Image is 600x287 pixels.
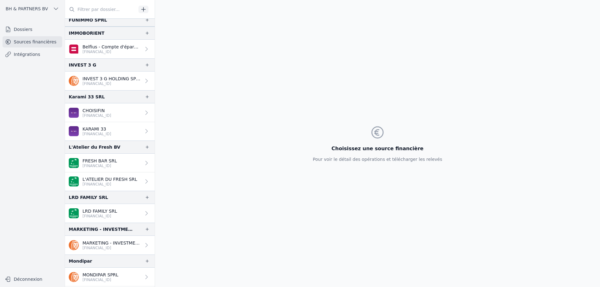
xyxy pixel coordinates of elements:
a: INVEST 3 G HOLDING SPRL [FINANCIAL_ID] [65,72,155,90]
button: BH & PARTNERS BV [2,4,62,14]
p: [FINANCIAL_ID] [82,81,141,86]
img: BNP_BE_BUSINESS_GEBABEBB.png [69,158,79,168]
img: BEOBANK_CTBKBEBX.png [69,126,79,136]
p: MARKETING - INVESTMENT - CONSULTING SA [82,240,141,246]
p: [FINANCIAL_ID] [82,163,117,168]
div: MARKETING - INVESTMENT - CONSULTING SA [69,225,135,233]
a: Belfius - Compte d'épargne [FINANCIAL_ID] [65,40,155,58]
div: L'Atelier du Fresh BV [69,143,120,151]
img: BEOBANK_CTBKBEBX.png [69,108,79,118]
p: FRESH BAR SRL [82,158,117,164]
a: Intégrations [2,49,62,60]
a: Sources financières [2,36,62,47]
p: [FINANCIAL_ID] [82,277,118,282]
button: Déconnexion [2,274,62,284]
p: [FINANCIAL_ID] [82,113,111,118]
img: belfius.png [69,44,79,54]
a: CHOISIFIN [FINANCIAL_ID] [65,103,155,122]
p: [FINANCIAL_ID] [82,245,141,250]
a: MONDIPAR SPRL [FINANCIAL_ID] [65,268,155,286]
img: ing.png [69,240,79,250]
p: [FINANCIAL_ID] [82,131,111,136]
p: L'ATELIER DU FRESH SRL [82,176,137,182]
img: ing.png [69,76,79,86]
a: FRESH BAR SRL [FINANCIAL_ID] [65,154,155,172]
p: MONDIPAR SPRL [82,272,118,278]
div: INVEST 3 G [69,61,96,69]
p: [FINANCIAL_ID] [82,214,117,219]
div: IMMOBORIENT [69,29,104,37]
p: Belfius - Compte d'épargne [82,44,141,50]
a: LRD FAMILY SRL [FINANCIAL_ID] [65,204,155,223]
span: BH & PARTNERS BV [6,6,48,12]
div: Karami 33 SRL [69,93,105,101]
div: Mondipar [69,257,92,265]
p: Pour voir le détail des opérations et télécharger les relevés [313,156,442,162]
a: L'ATELIER DU FRESH SRL [FINANCIAL_ID] [65,172,155,191]
h3: Choisissez une source financière [313,145,442,152]
img: ing.png [69,272,79,282]
p: INVEST 3 G HOLDING SPRL [82,76,141,82]
p: KARAMI 33 [82,126,111,132]
a: Dossiers [2,24,62,35]
input: Filtrer par dossier... [65,4,136,15]
p: [FINANCIAL_ID] [82,49,141,54]
img: BNP_BE_BUSINESS_GEBABEBB.png [69,176,79,186]
a: KARAMI 33 [FINANCIAL_ID] [65,122,155,141]
div: FUNIMMO SPRL [69,16,107,24]
p: CHOISIFIN [82,107,111,114]
div: LRD FAMILY SRL [69,194,108,201]
p: [FINANCIAL_ID] [82,182,137,187]
img: BNP_BE_BUSINESS_GEBABEBB.png [69,208,79,218]
p: LRD FAMILY SRL [82,208,117,214]
a: MARKETING - INVESTMENT - CONSULTING SA [FINANCIAL_ID] [65,236,155,255]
